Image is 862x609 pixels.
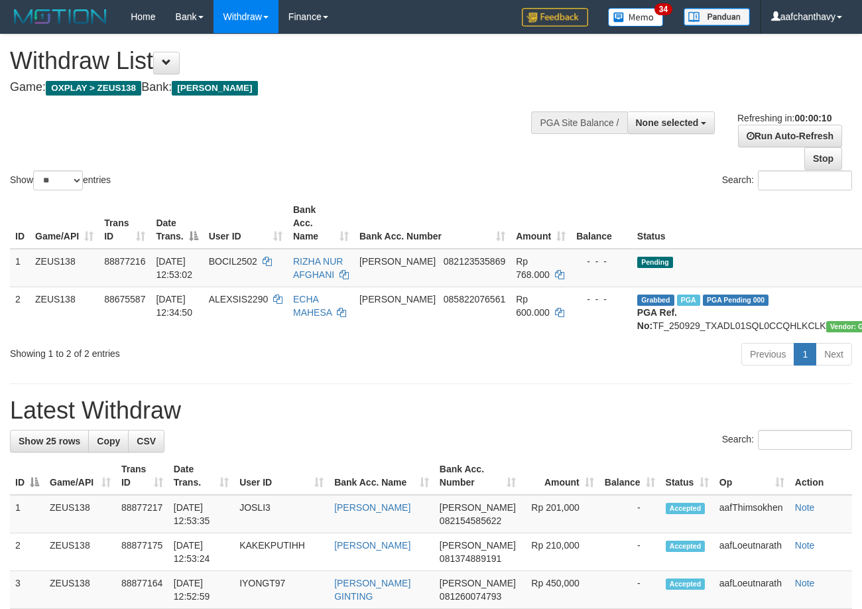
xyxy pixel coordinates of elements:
[804,147,842,170] a: Stop
[795,502,815,513] a: Note
[10,457,44,495] th: ID: activate to sort column descending
[293,256,343,280] a: RIZHA NUR AFGHANI
[10,198,30,249] th: ID
[168,457,234,495] th: Date Trans.: activate to sort column ascending
[209,256,257,267] span: BOCIL2502
[10,249,30,287] td: 1
[654,3,672,15] span: 34
[234,495,329,533] td: JOSLI3
[10,7,111,27] img: MOTION_logo.png
[293,294,332,318] a: ECHA MAHESA
[521,571,599,609] td: Rp 450,000
[440,591,501,602] span: Copy 081260074793 to clipboard
[576,255,627,268] div: - - -
[684,8,750,26] img: panduan.png
[599,533,660,571] td: -
[599,495,660,533] td: -
[741,343,794,366] a: Previous
[88,430,129,452] a: Copy
[660,457,714,495] th: Status: activate to sort column ascending
[19,436,80,446] span: Show 25 rows
[116,457,168,495] th: Trans ID: activate to sort column ascending
[334,540,410,551] a: [PERSON_NAME]
[99,198,151,249] th: Trans ID: activate to sort column ascending
[521,495,599,533] td: Rp 201,000
[666,541,706,552] span: Accepted
[444,256,505,267] span: Copy 082123535869 to clipboard
[10,571,44,609] td: 3
[440,515,501,526] span: Copy 082154585622 to clipboard
[714,495,790,533] td: aafThimsokhen
[209,294,269,304] span: ALEXSIS2290
[104,256,145,267] span: 88877216
[636,117,699,128] span: None selected
[758,430,852,450] input: Search:
[677,295,700,306] span: Marked by aafpengsreynich
[116,571,168,609] td: 88877164
[571,198,632,249] th: Balance
[10,81,562,94] h4: Game: Bank:
[722,170,852,190] label: Search:
[10,533,44,571] td: 2
[599,571,660,609] td: -
[329,457,434,495] th: Bank Acc. Name: activate to sort column ascending
[666,503,706,514] span: Accepted
[440,553,501,564] span: Copy 081374889191 to clipboard
[10,48,562,74] h1: Withdraw List
[359,294,436,304] span: [PERSON_NAME]
[172,81,257,96] span: [PERSON_NAME]
[516,256,550,280] span: Rp 768.000
[10,430,89,452] a: Show 25 rows
[204,198,288,249] th: User ID: activate to sort column ascending
[44,571,116,609] td: ZEUS138
[511,198,571,249] th: Amount: activate to sort column ascending
[714,533,790,571] td: aafLoeutnarath
[234,533,329,571] td: KAKEKPUTIHH
[714,571,790,609] td: aafLoeutnarath
[116,495,168,533] td: 88877217
[440,578,516,588] span: [PERSON_NAME]
[30,198,99,249] th: Game/API: activate to sort column ascending
[359,256,436,267] span: [PERSON_NAME]
[576,293,627,306] div: - - -
[637,307,677,331] b: PGA Ref. No:
[156,256,192,280] span: [DATE] 12:53:02
[30,287,99,338] td: ZEUS138
[794,113,831,123] strong: 00:00:10
[116,533,168,571] td: 88877175
[97,436,120,446] span: Copy
[10,495,44,533] td: 1
[637,257,673,268] span: Pending
[234,457,329,495] th: User ID: activate to sort column ascending
[104,294,145,304] span: 88675587
[637,295,674,306] span: Grabbed
[599,457,660,495] th: Balance: activate to sort column ascending
[168,571,234,609] td: [DATE] 12:52:59
[434,457,521,495] th: Bank Acc. Number: activate to sort column ascending
[10,397,852,424] h1: Latest Withdraw
[790,457,852,495] th: Action
[354,198,511,249] th: Bank Acc. Number: activate to sort column ascending
[522,8,588,27] img: Feedback.jpg
[737,113,831,123] span: Refreshing in:
[795,540,815,551] a: Note
[30,249,99,287] td: ZEUS138
[608,8,664,27] img: Button%20Memo.svg
[10,342,349,360] div: Showing 1 to 2 of 2 entries
[666,578,706,590] span: Accepted
[521,457,599,495] th: Amount: activate to sort column ascending
[714,457,790,495] th: Op: activate to sort column ascending
[288,198,354,249] th: Bank Acc. Name: activate to sort column ascending
[516,294,550,318] span: Rp 600.000
[334,502,410,513] a: [PERSON_NAME]
[816,343,852,366] a: Next
[128,430,164,452] a: CSV
[168,495,234,533] td: [DATE] 12:53:35
[703,295,769,306] span: PGA Pending
[168,533,234,571] td: [DATE] 12:53:24
[137,436,156,446] span: CSV
[521,533,599,571] td: Rp 210,000
[151,198,203,249] th: Date Trans.: activate to sort column descending
[795,578,815,588] a: Note
[33,170,83,190] select: Showentries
